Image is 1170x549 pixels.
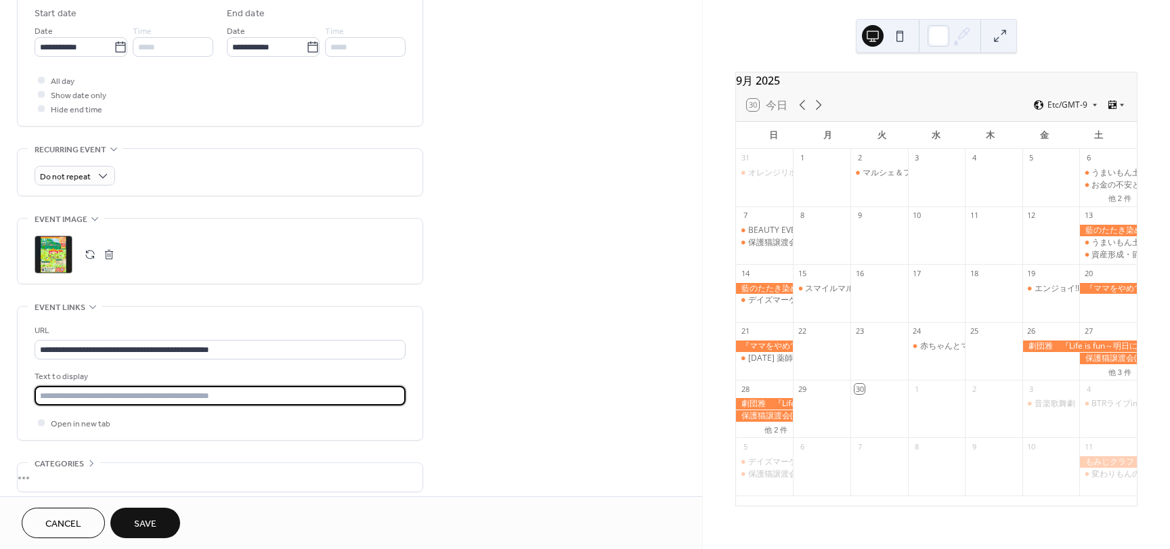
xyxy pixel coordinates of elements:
button: Save [110,508,180,538]
div: 資産形成・節約術マネーセミナー（飯田市） [1079,249,1137,261]
div: 13 [1083,211,1093,221]
div: お金の不安とさようなら（飯田市） [1079,179,1137,191]
div: 1 [912,384,922,394]
div: マルシェ＆フリマ（飯田市） [850,167,908,179]
span: All day [51,74,74,89]
div: デイズマーケット([GEOGRAPHIC_DATA][PERSON_NAME]) [748,294,964,306]
div: ; [35,236,72,273]
div: BEAUTY EVENT(飯田市) [736,225,794,236]
div: デイズマーケット([GEOGRAPHIC_DATA][PERSON_NAME]) [748,456,964,468]
div: 10 [1026,441,1037,452]
div: スマイルマルシェ(飯田市) [793,283,850,294]
div: デイズマーケット(中川村) [736,456,794,468]
div: 19 [1026,268,1037,278]
div: 5 [1026,153,1037,163]
div: 12 [1026,211,1037,221]
div: 保護猫譲渡会(高森町ほか) [748,468,843,480]
div: 藍のたたき染め体験（阿智村） [736,283,794,294]
div: 10 [912,211,922,221]
div: 3 [1026,384,1037,394]
div: 25 [969,326,979,336]
div: 変わりもんの展覧会12（松川町） [1079,468,1137,480]
div: 24 [912,326,922,336]
div: 17 [912,268,922,278]
div: 4 [969,153,979,163]
span: Time [325,24,344,39]
span: Date [35,24,53,39]
div: 4 [1083,384,1093,394]
div: 保護猫譲渡会(高森町ほか) [748,237,843,248]
div: 赤ちゃんとマタニティさん(飯田市） [908,341,966,352]
div: 月 [801,122,855,149]
div: エンジョイ!IIDA9月号発行 [1035,283,1130,294]
div: 2 [969,384,979,394]
div: 火 [855,122,909,149]
div: 16 [854,268,865,278]
div: 『ママをやめてもいいですか！？』映画上映会(高森町・中川村) [1079,283,1137,294]
div: ••• [18,463,422,491]
div: 9 [854,211,865,221]
div: 金 [1018,122,1072,149]
div: 劇団雅 『Life is fun～明日に向かって～』（飯田市） [1022,341,1137,352]
div: Text to display [35,370,403,384]
span: Etc/GMT-9 [1047,101,1087,109]
button: 他 2 件 [759,422,793,436]
div: 7 [740,211,750,221]
div: [DATE] 薬師猫神様縁日([GEOGRAPHIC_DATA]) [748,353,921,364]
div: 31 [740,153,750,163]
div: 保護猫譲渡会(高森町ほか) [736,237,794,248]
div: デイズマーケット(中川村) [736,294,794,306]
div: 日 [747,122,801,149]
div: 14 [740,268,750,278]
button: 他 3 件 [1103,365,1137,378]
span: Time [133,24,152,39]
div: 水 [909,122,963,149]
div: 11 [1083,441,1093,452]
div: 藍のたたき染め体験（阿智村） [1079,225,1137,236]
div: 21 [740,326,750,336]
div: スマイルマルシェ([PERSON_NAME][GEOGRAPHIC_DATA]) [805,283,1021,294]
div: 8 [797,211,807,221]
div: 保護猫譲渡会(高森町ほか) [736,468,794,480]
div: 保護猫譲渡会(松川町ほか) [736,410,794,422]
div: 15 [797,268,807,278]
div: オレンジリボンフェス（飯田市） [736,167,794,179]
div: オレンジリボンフェス（[PERSON_NAME][GEOGRAPHIC_DATA]） [748,167,991,179]
div: 音楽歌舞劇『つるの恩がえし』（飯田市） [1022,398,1080,410]
button: Cancel [22,508,105,538]
div: 保護猫譲渡会(松川町ほか) [1079,353,1137,364]
div: 26 [1026,326,1037,336]
div: 29 [797,384,807,394]
div: BTRライブinSpaceTama(飯田市) [1079,398,1137,410]
div: End date [227,7,265,21]
span: Hide end time [51,103,102,117]
div: BEAUTY EVENT([PERSON_NAME][GEOGRAPHIC_DATA]) [748,225,957,236]
div: 20 [1083,268,1093,278]
div: 土 [1072,122,1126,149]
div: エンジョイ!IIDA9月号発行 [1022,283,1080,294]
div: 23 [854,326,865,336]
span: Event links [35,301,85,315]
div: 5 [740,441,750,452]
div: 7 [854,441,865,452]
button: 他 2 件 [1103,191,1137,204]
span: Open in new tab [51,417,110,431]
div: 18 [969,268,979,278]
div: もみじクラフト（駒ヶ根市） [1079,456,1137,468]
div: 『ママをやめてもいいですか！？』映画上映会(高森町・中川村) [736,341,794,352]
div: 22 [797,326,807,336]
div: 28 [740,384,750,394]
div: 9月 2025 [736,72,1137,89]
div: 6 [797,441,807,452]
div: 6 [1083,153,1093,163]
div: Start date [35,7,77,21]
span: Event image [35,213,87,227]
div: 9 [969,441,979,452]
div: 27 [1083,326,1093,336]
div: 猫の日 薬師猫神様縁日(高森町) [736,353,794,364]
div: 劇団雅 『Life is fun～明日に向かって～』（飯田市） [736,398,794,410]
div: 1 [797,153,807,163]
span: Categories [35,457,84,471]
span: Do not repeat [40,169,91,185]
